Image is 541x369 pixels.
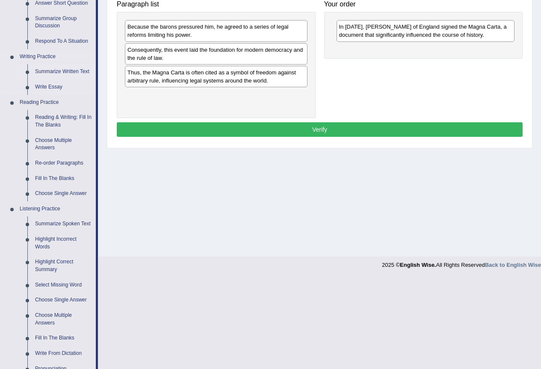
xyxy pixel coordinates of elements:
a: Listening Practice [16,201,96,217]
div: Consequently, this event laid the foundation for modern democracy and the rule of law. [125,43,307,65]
a: Select Missing Word [31,277,96,293]
a: Highlight Incorrect Words [31,232,96,254]
a: Choose Single Answer [31,186,96,201]
div: In [DATE], [PERSON_NAME] of England signed the Magna Carta, a document that significantly influen... [337,20,515,41]
h4: Paragraph list [117,0,316,8]
div: 2025 © All Rights Reserved [382,257,541,269]
div: Thus, the Magna Carta is often cited as a symbol of freedom against arbitrary rule, influencing l... [125,66,307,87]
a: Writing Practice [16,49,96,65]
a: Reading & Writing: Fill In The Blanks [31,110,96,133]
h4: Your order [324,0,523,8]
a: Respond To A Situation [31,34,96,49]
a: Highlight Correct Summary [31,254,96,277]
button: Verify [117,122,523,137]
a: Summarize Group Discussion [31,11,96,34]
a: Back to English Wise [485,262,541,268]
a: Choose Single Answer [31,292,96,308]
a: Summarize Written Text [31,64,96,80]
a: Choose Multiple Answers [31,133,96,156]
strong: English Wise. [400,262,436,268]
a: Choose Multiple Answers [31,308,96,331]
div: Because the barons pressured him, he agreed to a series of legal reforms limiting his power. [125,20,307,41]
a: Reading Practice [16,95,96,110]
a: Fill In The Blanks [31,171,96,186]
a: Write Essay [31,80,96,95]
a: Re-order Paragraphs [31,156,96,171]
a: Summarize Spoken Text [31,216,96,232]
a: Write From Dictation [31,346,96,361]
a: Fill In The Blanks [31,331,96,346]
